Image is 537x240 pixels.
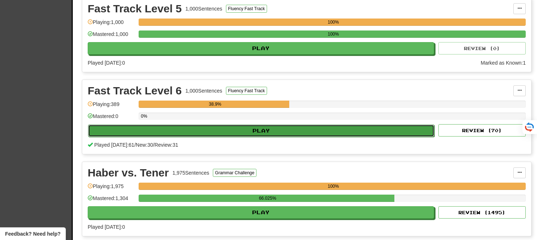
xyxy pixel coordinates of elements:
div: Marked as Known: 1 [481,59,526,66]
button: Fluency Fast Track [226,5,267,13]
div: Mastered: 1,304 [88,195,135,207]
div: 100% [141,30,526,38]
div: 1,000 Sentences [186,87,222,94]
div: Mastered: 0 [88,113,135,125]
button: Fluency Fast Track [226,87,267,95]
div: Playing: 389 [88,101,135,113]
span: Played [DATE]: 0 [88,224,125,230]
button: Grammar Challenge [213,169,256,177]
button: Play [88,206,434,219]
div: 1,000 Sentences [186,5,222,12]
span: Played [DATE]: 61 [94,142,134,148]
span: Played [DATE]: 0 [88,60,125,66]
div: 100% [141,183,526,190]
span: / [153,142,155,148]
span: / [134,142,136,148]
button: Play [88,125,434,137]
div: 100% [141,19,526,26]
div: Fast Track Level 6 [88,85,182,96]
div: Mastered: 1,000 [88,30,135,42]
span: Open feedback widget [5,230,60,237]
button: Play [88,42,434,54]
div: 38.9% [141,101,289,108]
span: Review: 31 [154,142,178,148]
button: Review (70) [438,124,526,137]
span: New: 30 [136,142,153,148]
div: Playing: 1,975 [88,183,135,195]
div: 1,975 Sentences [172,169,209,176]
div: 66.025% [141,195,394,202]
div: Haber vs. Tener [88,167,169,178]
button: Review (1495) [438,206,526,219]
div: Playing: 1,000 [88,19,135,30]
button: Review (0) [438,42,526,54]
div: Fast Track Level 5 [88,3,182,14]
